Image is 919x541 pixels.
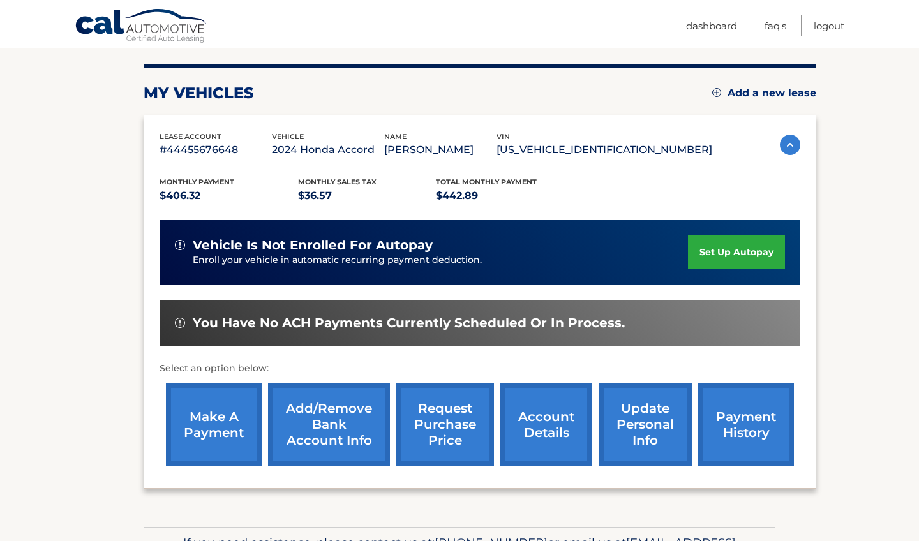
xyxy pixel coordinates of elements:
[175,318,185,328] img: alert-white.svg
[272,132,304,141] span: vehicle
[688,235,785,269] a: set up autopay
[272,141,384,159] p: 2024 Honda Accord
[497,141,712,159] p: [US_VEHICLE_IDENTIFICATION_NUMBER]
[686,15,737,36] a: Dashboard
[497,132,510,141] span: vin
[436,177,537,186] span: Total Monthly Payment
[160,141,272,159] p: #44455676648
[396,383,494,466] a: request purchase price
[160,187,298,205] p: $406.32
[698,383,794,466] a: payment history
[712,88,721,97] img: add.svg
[384,141,497,159] p: [PERSON_NAME]
[160,361,800,376] p: Select an option below:
[166,383,262,466] a: make a payment
[765,15,786,36] a: FAQ's
[144,84,254,103] h2: my vehicles
[384,132,407,141] span: name
[436,187,574,205] p: $442.89
[193,315,625,331] span: You have no ACH payments currently scheduled or in process.
[175,240,185,250] img: alert-white.svg
[814,15,844,36] a: Logout
[599,383,692,466] a: update personal info
[780,135,800,155] img: accordion-active.svg
[268,383,390,466] a: Add/Remove bank account info
[160,177,234,186] span: Monthly Payment
[298,187,437,205] p: $36.57
[500,383,592,466] a: account details
[193,237,433,253] span: vehicle is not enrolled for autopay
[712,87,816,100] a: Add a new lease
[298,177,377,186] span: Monthly sales Tax
[193,253,688,267] p: Enroll your vehicle in automatic recurring payment deduction.
[160,132,221,141] span: lease account
[75,8,209,45] a: Cal Automotive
